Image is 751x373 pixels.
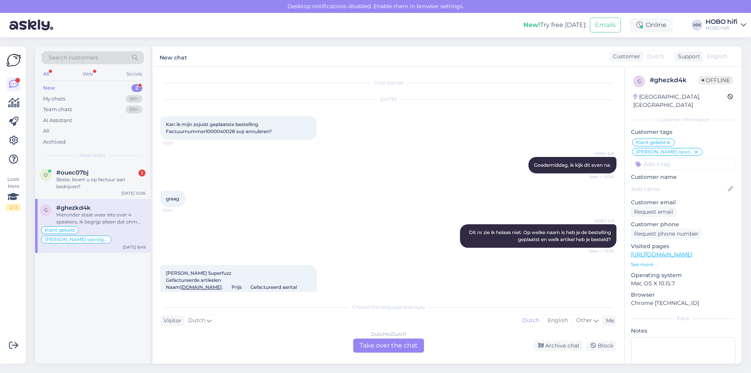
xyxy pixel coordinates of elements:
p: Visited pages [631,242,735,250]
span: HOBO hifi [585,218,614,224]
span: 12:04 [163,207,192,213]
span: [PERSON_NAME] Superfuzz Gefactureerde artikelen Naam . Prijs Gefactureerd aantal Subtotaal AudioQ... [166,270,307,304]
div: [DATE] 12:06 [121,190,146,196]
div: English [543,315,572,326]
span: Klant gebeld [45,228,75,232]
button: Emails [590,18,621,32]
div: 2 [131,84,142,92]
div: Chat started [160,79,616,86]
div: All [41,69,50,79]
span: Goedemiddag, ik kijk dit even na. [534,162,611,168]
span: o [44,172,48,178]
div: Choose the language and reply [160,304,616,311]
b: New! [523,21,540,29]
div: AI Assistant [43,117,72,124]
div: 99+ [126,106,142,114]
span: Dutch [647,52,664,61]
div: Visitor [160,317,181,325]
span: g [44,207,48,213]
a: [URL][DOMAIN_NAME] [631,251,692,258]
span: Other [576,317,592,324]
div: 99+ [126,95,142,103]
a: [DOMAIN_NAME] [180,284,222,290]
div: [DATE] [160,96,616,103]
div: Customer [610,52,640,61]
p: Chrome [TECHNICAL_ID] [631,299,735,307]
div: Try free [DATE]: [523,20,587,30]
div: Customer information [631,116,735,123]
span: #ouec07bj [56,169,88,176]
div: Web [81,69,95,79]
div: # ghezkd4k [650,76,699,85]
div: All [43,127,50,135]
span: English [707,52,727,61]
p: Notes [631,327,735,335]
p: Customer name [631,173,735,181]
div: Dutch [518,315,543,326]
div: HOBO hifi [706,19,738,25]
label: New chat [160,51,187,62]
p: See more ... [631,261,735,268]
div: Archived [43,138,66,146]
div: My chats [43,95,65,103]
div: 1 [138,169,146,177]
p: Customer phone [631,220,735,229]
span: Seen ✓ 12:04 [585,174,614,180]
div: Team chats [43,106,72,114]
span: g [638,78,641,84]
div: Beste, levert u op factuur aan bedrijven? [56,176,146,190]
span: graag [166,196,179,202]
div: 2 / 3 [6,204,20,211]
div: Socials [125,69,144,79]
span: Search customers [49,54,98,62]
div: Archive chat [534,341,583,351]
span: #ghezkd4k [56,204,91,211]
span: Offline [699,76,733,85]
div: Hieronder staat weer iets over 4 speakers, ik begrijp alleen dat ohm verhaal niet zo goed. [56,211,146,225]
span: New chats [80,152,105,159]
input: Add name [631,185,726,193]
a: HOBO hifiHOBO hifi [706,19,746,31]
div: Block [586,341,616,351]
div: HOBO hifi [706,25,738,31]
div: Request phone number [631,229,702,239]
div: Look Here [6,176,20,211]
div: Take over the chat [353,339,424,353]
p: Operating system [631,271,735,279]
div: Me [603,317,614,325]
div: New [43,84,55,92]
div: Online [630,18,673,32]
span: 12:03 [163,140,192,146]
p: Customer email [631,198,735,207]
div: Dutch to Dutch [371,331,406,338]
div: HH [692,20,702,31]
div: [GEOGRAPHIC_DATA], [GEOGRAPHIC_DATA] [633,93,728,109]
span: HOBO hifi [585,151,614,157]
div: Extra [631,315,735,322]
p: Customer tags [631,128,735,136]
p: Browser [631,291,735,299]
span: Kan ik mijn zojuist geplaatste bestelling Factuurnummer1000040028 svp annuleren? [166,121,272,134]
span: Klant gebeld [636,140,666,145]
input: Add a tag [631,158,735,170]
span: [PERSON_NAME] opvolgen [45,237,108,242]
span: Seen ✓ 12:06 [585,248,614,254]
span: Dutch [188,316,205,325]
img: Askly Logo [6,53,21,68]
p: Mac OS X 10.15.7 [631,279,735,288]
span: Dit nr zie ik helaas niet. Op welke naam is heb je de bestelling geplaatst en welk artikel heb je... [469,229,612,242]
div: Request email [631,207,676,217]
div: [DATE] 8:49 [123,244,146,250]
div: Support [675,52,700,61]
span: [PERSON_NAME] opvolgen [636,150,694,154]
